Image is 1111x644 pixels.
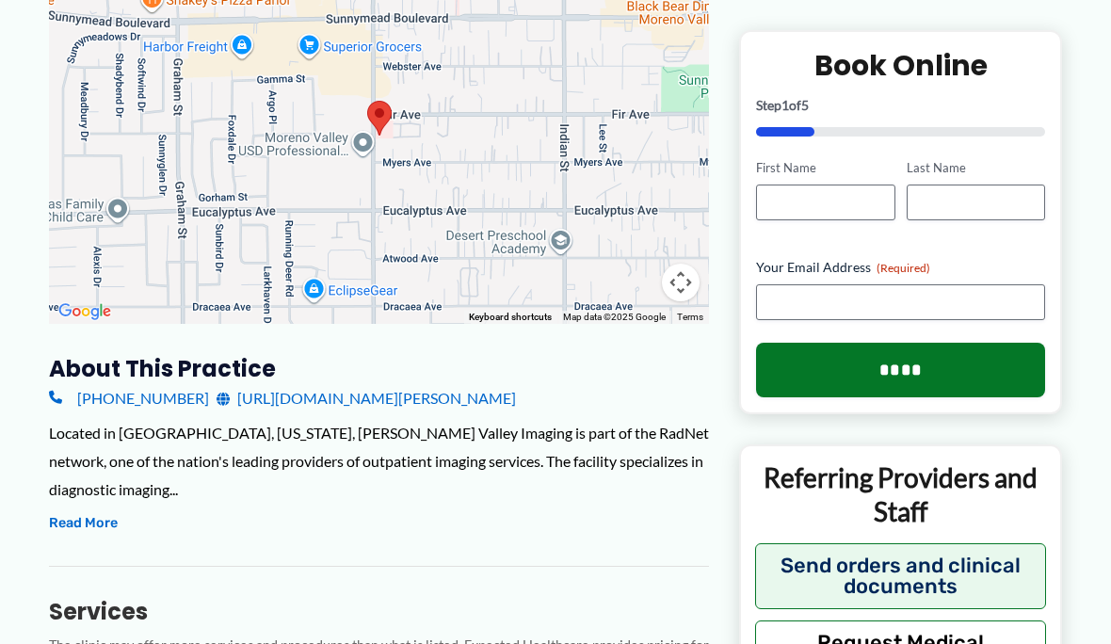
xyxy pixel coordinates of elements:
label: Last Name [907,159,1045,177]
img: Google [54,299,116,324]
h3: Services [49,597,709,626]
label: First Name [756,159,894,177]
span: 5 [801,97,809,113]
a: Terms (opens in new tab) [677,312,703,322]
span: Map data ©2025 Google [563,312,666,322]
h3: About this practice [49,354,709,383]
label: Your Email Address [756,258,1045,277]
button: Send orders and clinical documents [755,542,1046,608]
h2: Book Online [756,47,1045,84]
a: [URL][DOMAIN_NAME][PERSON_NAME] [217,384,516,412]
div: Located in [GEOGRAPHIC_DATA], [US_STATE], [PERSON_NAME] Valley Imaging is part of the RadNet netw... [49,419,709,503]
span: (Required) [877,261,930,275]
button: Keyboard shortcuts [469,311,552,324]
p: Step of [756,99,1045,112]
a: Open this area in Google Maps (opens a new window) [54,299,116,324]
p: Referring Providers and Staff [755,460,1046,529]
a: [PHONE_NUMBER] [49,384,209,412]
span: 1 [781,97,789,113]
button: Map camera controls [662,264,700,301]
button: Read More [49,512,118,535]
